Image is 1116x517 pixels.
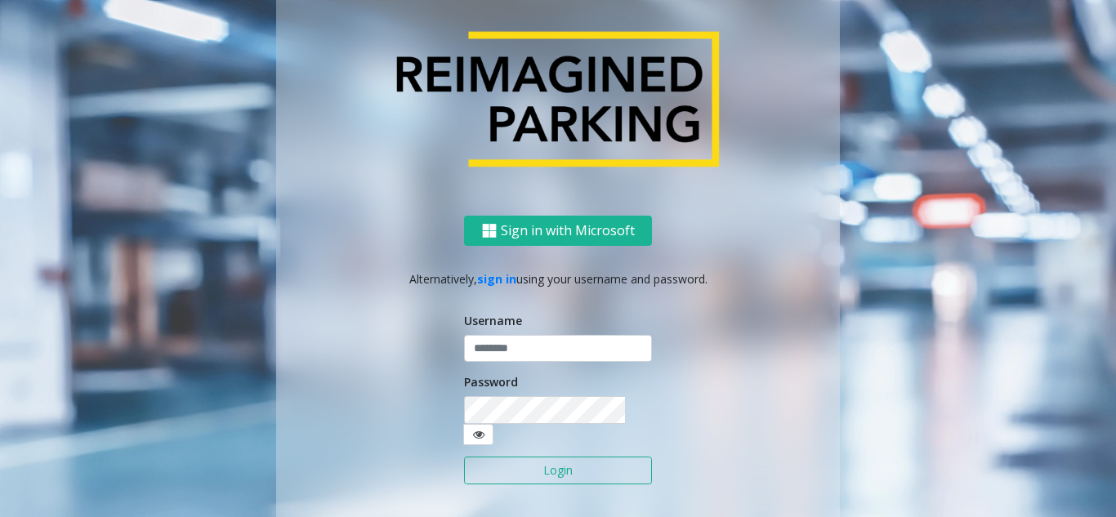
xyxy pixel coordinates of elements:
[477,271,516,287] a: sign in
[464,457,652,484] button: Login
[292,270,824,287] p: Alternatively, using your username and password.
[464,216,652,246] button: Sign in with Microsoft
[464,312,522,329] label: Username
[464,373,518,390] label: Password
